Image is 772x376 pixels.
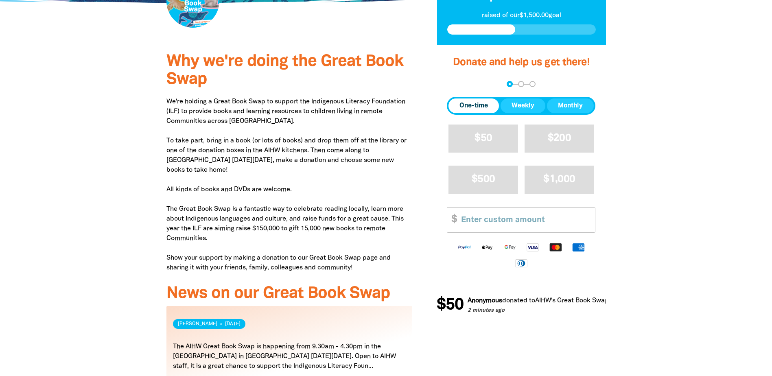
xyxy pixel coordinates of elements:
button: Navigate to step 2 of 3 to enter your details [518,81,524,87]
button: Weekly [501,98,545,113]
img: American Express logo [567,243,590,252]
span: $50 [437,297,464,313]
em: Anonymous [468,298,502,304]
h3: News on our Great Book Swap [166,285,413,303]
button: $50 [448,125,518,153]
img: Mastercard logo [544,243,567,252]
button: One-time [448,98,499,113]
img: Apple Pay logo [476,243,499,252]
input: Enter custom amount [455,208,595,232]
span: donated to [502,298,535,304]
p: 2 minutes ago [468,307,609,315]
span: $ [447,208,457,232]
span: $1,000 [543,175,575,184]
p: raised of our $1,500.00 goal [447,11,596,20]
span: Why we're doing the Great Book Swap [166,54,403,87]
button: $500 [448,166,518,194]
span: Weekly [512,101,534,111]
div: Available payment methods [447,236,595,274]
div: Donation frequency [447,97,595,115]
span: Donate and help us get there! [453,58,590,67]
p: We're holding a Great Book Swap to support the Indigenous Literacy Foundation (ILF) to provide bo... [166,97,413,273]
button: Navigate to step 1 of 3 to enter your donation amount [507,81,513,87]
div: Donation stream [437,292,606,318]
span: One-time [459,101,488,111]
img: Visa logo [521,243,544,252]
button: Navigate to step 3 of 3 to enter your payment details [529,81,536,87]
a: AIHW's Great Book Swap [535,298,609,304]
span: $500 [472,175,495,184]
img: Google Pay logo [499,243,521,252]
span: Monthly [558,101,583,111]
img: Paypal logo [453,243,476,252]
button: $200 [525,125,594,153]
button: $1,000 [525,166,594,194]
span: $200 [548,133,571,143]
button: Monthly [547,98,594,113]
span: $50 [475,133,492,143]
img: Diners Club logo [510,258,533,268]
